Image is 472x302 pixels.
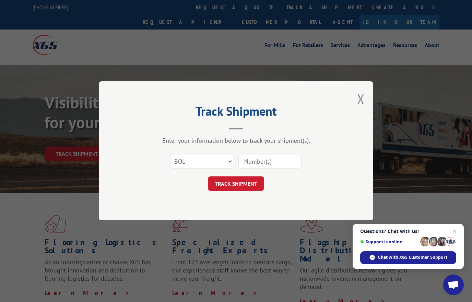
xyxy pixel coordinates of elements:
[133,137,339,145] div: Enter your information below to track your shipment(s).
[450,227,459,235] span: Close chat
[133,106,339,119] h2: Track Shipment
[357,90,365,108] button: Close modal
[378,254,447,260] span: Chat with XGS Customer Support
[360,251,456,264] div: Chat with XGS Customer Support
[238,154,302,169] input: Number(s)
[360,229,456,234] span: Questions? Chat with us!
[360,239,418,244] span: Support is online
[208,177,264,191] button: TRACK SHIPMENT
[443,275,464,295] div: Open chat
